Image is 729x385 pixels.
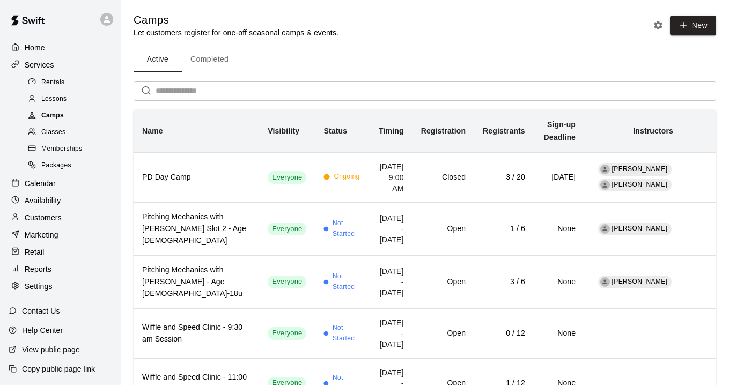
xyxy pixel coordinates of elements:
a: Home [9,40,112,56]
a: Camps [26,108,121,124]
span: [PERSON_NAME] [612,278,668,285]
p: Reports [25,264,51,275]
td: [DATE] - [DATE] [369,308,412,358]
div: Rentals [26,75,116,90]
td: [DATE] - [DATE] [369,202,412,255]
td: [DATE] 9:00 AM [369,152,412,202]
div: Kevin Phillip [600,165,610,174]
a: Packages [26,158,121,174]
b: Sign-up Deadline [544,120,576,142]
span: Everyone [268,224,306,234]
span: Not Started [333,323,360,344]
div: Packages [26,158,116,173]
span: Memberships [41,144,82,154]
div: This service is visible to all of your customers [268,223,306,235]
p: Home [25,42,45,53]
b: Instructors [633,127,673,135]
h6: 3 / 6 [483,276,525,288]
div: David Bruinsma [600,277,610,287]
span: Everyone [268,173,306,183]
h6: Closed [421,172,466,183]
span: Everyone [268,277,306,287]
a: Calendar [9,175,112,191]
h6: 1 / 6 [483,223,525,235]
span: Lessons [41,94,67,105]
h6: PD Day Camp [142,172,251,183]
p: Services [25,60,54,70]
b: Name [142,127,163,135]
span: [PERSON_NAME] [612,225,668,232]
h6: [DATE] [542,172,576,183]
h6: Open [421,223,466,235]
h6: None [542,223,576,235]
div: This service is visible to all of your customers [268,171,306,184]
h6: Wiffle and Speed Clinic - 9:30 am Session [142,322,251,345]
h6: Open [421,276,466,288]
a: Memberships [26,141,121,158]
b: Registrants [483,127,525,135]
p: Copy public page link [22,364,95,374]
p: Customers [25,212,62,223]
a: Reports [9,261,112,277]
p: Marketing [25,229,58,240]
div: This service is visible to all of your customers [268,327,306,340]
p: Let customers register for one-off seasonal camps & events. [134,27,338,38]
a: Retail [9,244,112,260]
p: View public page [22,344,80,355]
h6: 0 / 12 [483,328,525,339]
a: Services [9,57,112,73]
button: New [670,16,716,35]
span: Classes [41,127,65,138]
b: Visibility [268,127,299,135]
h6: 3 / 20 [483,172,525,183]
a: Settings [9,278,112,294]
span: Camps [41,110,64,121]
p: Calendar [25,178,56,189]
p: Availability [25,195,61,206]
span: [PERSON_NAME] [612,165,668,173]
span: Not Started [333,271,360,293]
h6: Pitching Mechanics with [PERSON_NAME] Slot 2 - Age [DEMOGRAPHIC_DATA] [142,211,251,247]
span: Packages [41,160,71,171]
h6: None [542,328,576,339]
div: Memberships [26,142,116,157]
b: Timing [379,127,404,135]
a: Marketing [9,227,112,243]
p: Contact Us [22,306,60,316]
div: Eric Martin [600,180,610,190]
h6: Pitching Mechanics with [PERSON_NAME] - Age [DEMOGRAPHIC_DATA]-18u [142,264,251,300]
span: [PERSON_NAME] [612,181,668,188]
h6: Open [421,328,466,339]
a: Availability [9,192,112,209]
a: Customers [9,210,112,226]
h5: Camps [134,13,338,27]
b: Registration [421,127,466,135]
div: This service is visible to all of your customers [268,276,306,288]
td: [DATE] - [DATE] [369,255,412,308]
b: Status [323,127,347,135]
div: Lessons [26,92,116,107]
a: Rentals [26,74,121,91]
p: Settings [25,281,53,292]
button: Active [134,47,182,72]
h6: None [542,276,576,288]
span: Ongoing [334,172,359,182]
span: Rentals [41,77,65,88]
div: Classes [26,125,116,140]
a: Classes [26,124,121,141]
p: Retail [25,247,45,257]
p: Help Center [22,325,63,336]
span: Not Started [333,218,360,240]
div: Camps [26,108,116,123]
div: David Bruinsma [600,224,610,234]
a: Lessons [26,91,121,107]
button: Camp settings [650,17,666,33]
